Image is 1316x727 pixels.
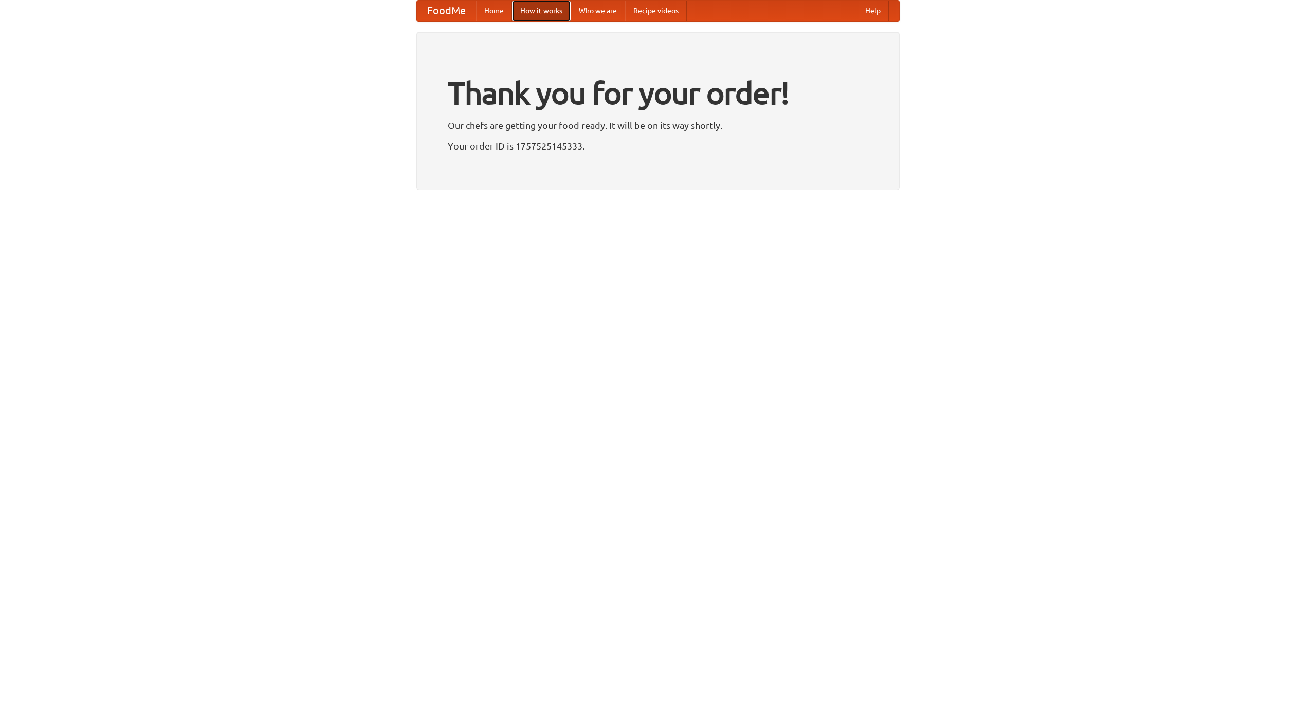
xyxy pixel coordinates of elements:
[571,1,625,21] a: Who we are
[476,1,512,21] a: Home
[625,1,687,21] a: Recipe videos
[448,138,868,154] p: Your order ID is 1757525145333.
[448,68,868,118] h1: Thank you for your order!
[512,1,571,21] a: How it works
[448,118,868,133] p: Our chefs are getting your food ready. It will be on its way shortly.
[857,1,889,21] a: Help
[417,1,476,21] a: FoodMe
